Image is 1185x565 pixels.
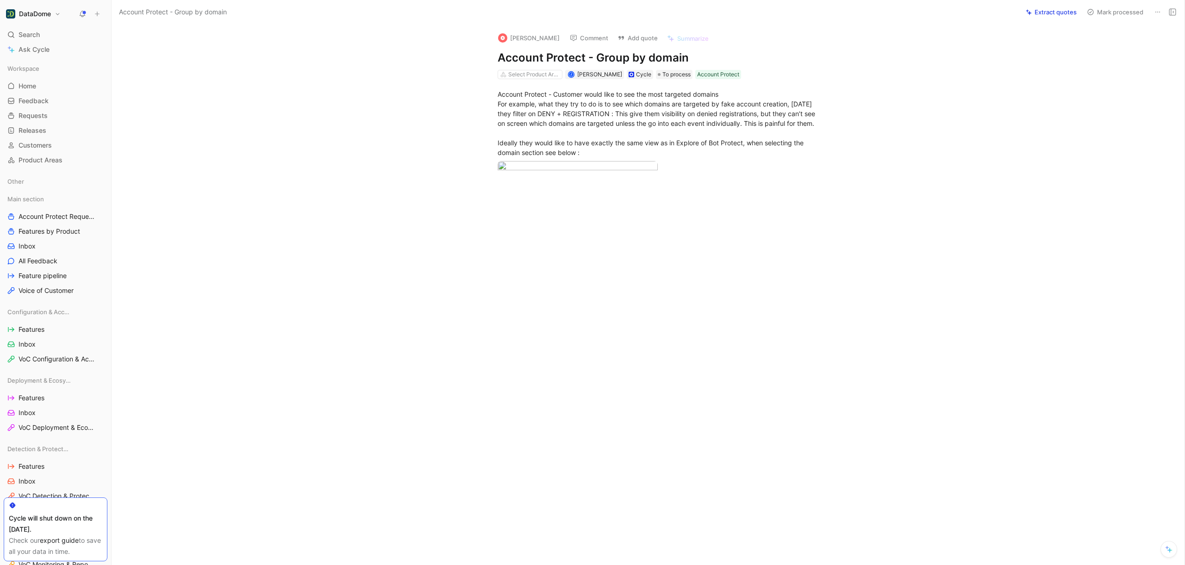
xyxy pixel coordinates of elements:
button: Summarize [663,32,713,45]
span: Features [19,393,44,403]
span: Deployment & Ecosystem [7,376,71,385]
button: logo[PERSON_NAME] [494,31,564,45]
a: Features [4,459,107,473]
div: J [568,72,574,77]
span: All Feedback [19,256,57,266]
a: Home [4,79,107,93]
button: Comment [566,31,612,44]
div: Main section [4,192,107,206]
span: Main section [7,194,44,204]
a: Features by Product [4,224,107,238]
span: Inbox [19,242,36,251]
img: DataDome [6,9,15,19]
span: Features [19,325,44,334]
div: Main sectionAccount Protect RequestsFeatures by ProductInboxAll FeedbackFeature pipelineVoice of ... [4,192,107,298]
a: Features [4,323,107,336]
a: Product Areas [4,153,107,167]
span: Ask Cycle [19,44,50,55]
h1: DataDome [19,10,51,18]
a: VoC Configuration & Access [4,352,107,366]
div: Configuration & Access [4,305,107,319]
a: Inbox [4,337,107,351]
div: Cycle [636,70,651,79]
div: Search [4,28,107,42]
a: Feedback [4,94,107,108]
a: Ask Cycle [4,43,107,56]
a: Inbox [4,474,107,488]
div: Cycle will shut down on the [DATE]. [9,513,102,535]
img: Screenshot 2025-08-21 at 12.18.19.png [498,161,658,174]
span: Features by Product [19,227,80,236]
div: Detection & Protection [4,442,107,456]
span: Workspace [7,64,39,73]
span: Product Areas [19,155,62,165]
a: Feature pipeline [4,269,107,283]
span: Voice of Customer [19,286,74,295]
span: VoC Deployment & Ecosystem [19,423,96,432]
button: Mark processed [1083,6,1148,19]
span: Summarize [677,34,709,43]
span: Requests [19,111,48,120]
a: All Feedback [4,254,107,268]
span: Features [19,462,44,471]
div: Account Protect - Customer would like to see the most targeted domains For example, what they try... [498,89,818,157]
div: Configuration & AccessFeaturesInboxVoC Configuration & Access [4,305,107,366]
div: Detection & ProtectionFeaturesInboxVoC Detection & Protection [4,442,107,503]
span: To process [662,70,691,79]
span: Account Protect Requests [19,212,95,221]
h1: Account Protect - Group by domain [498,50,818,65]
div: Workspace [4,62,107,75]
a: VoC Deployment & Ecosystem [4,421,107,435]
span: VoC Detection & Protection [19,491,95,501]
span: Account Protect - Group by domain [119,6,227,18]
div: To process [656,70,692,79]
span: Inbox [19,477,36,486]
a: Account Protect Requests [4,210,107,224]
div: Check our to save all your data in time. [9,535,102,557]
span: Home [19,81,36,91]
div: Account Protect [697,70,739,79]
div: Other [4,174,107,188]
span: Search [19,29,40,40]
span: Customers [19,141,52,150]
span: Feature pipeline [19,271,67,280]
a: Inbox [4,406,107,420]
div: Select Product Areas [508,70,560,79]
a: VoC Detection & Protection [4,489,107,503]
span: Configuration & Access [7,307,70,317]
span: Inbox [19,340,36,349]
a: Releases [4,124,107,137]
div: Deployment & EcosystemFeaturesInboxVoC Deployment & Ecosystem [4,373,107,435]
a: Customers [4,138,107,152]
a: export guide [40,536,79,544]
span: Releases [19,126,46,135]
a: Features [4,391,107,405]
span: Other [7,177,24,186]
span: Inbox [19,408,36,417]
span: Feedback [19,96,49,106]
button: Extract quotes [1022,6,1081,19]
span: VoC Configuration & Access [19,354,95,364]
button: DataDomeDataDome [4,7,63,20]
a: Voice of Customer [4,284,107,298]
div: Other [4,174,107,191]
span: Detection & Protection [7,444,69,453]
button: Add quote [613,31,662,44]
a: Inbox [4,239,107,253]
div: Deployment & Ecosystem [4,373,107,387]
img: logo [498,33,507,43]
a: Requests [4,109,107,123]
span: [PERSON_NAME] [577,71,622,78]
